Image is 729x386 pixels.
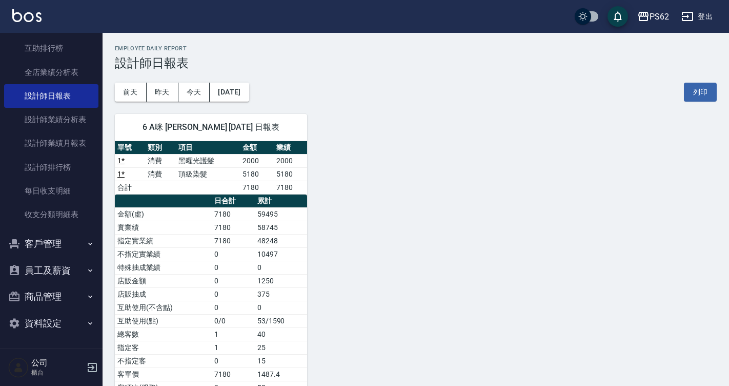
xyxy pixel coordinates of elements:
[255,195,308,208] th: 累計
[212,261,255,274] td: 0
[115,261,212,274] td: 特殊抽成業績
[4,283,98,310] button: 商品管理
[31,358,84,368] h5: 公司
[240,154,274,167] td: 2000
[4,156,98,179] a: 設計師排行榜
[210,83,249,102] button: [DATE]
[4,310,98,337] button: 資料設定
[212,195,255,208] th: 日合計
[115,368,212,381] td: 客單價
[4,108,98,131] a: 設計師業績分析表
[212,287,255,301] td: 0
[255,234,308,247] td: 48248
[255,287,308,301] td: 375
[115,327,212,341] td: 總客數
[115,314,212,327] td: 互助使用(點)
[4,257,98,284] button: 員工及薪資
[145,154,175,167] td: 消費
[8,357,29,378] img: Person
[240,141,274,155] th: 金額
[212,368,255,381] td: 7180
[115,274,212,287] td: 店販金額
[4,179,98,203] a: 每日收支明細
[212,234,255,247] td: 7180
[145,141,175,155] th: 類別
[31,368,84,377] p: 櫃台
[4,131,98,155] a: 設計師業績月報表
[274,141,308,155] th: 業績
[178,83,210,102] button: 今天
[255,341,308,354] td: 25
[4,36,98,60] a: 互助排行榜
[12,9,42,22] img: Logo
[115,354,212,368] td: 不指定客
[212,274,255,287] td: 0
[240,181,274,194] td: 7180
[4,61,98,84] a: 全店業績分析表
[115,56,717,70] h3: 設計師日報表
[240,167,274,181] td: 5180
[212,207,255,221] td: 7180
[115,234,212,247] td: 指定實業績
[684,83,717,102] button: 列印
[255,301,308,314] td: 0
[115,181,145,194] td: 合計
[274,154,308,167] td: 2000
[274,167,308,181] td: 5180
[274,181,308,194] td: 7180
[255,221,308,234] td: 58745
[255,327,308,341] td: 40
[212,247,255,261] td: 0
[115,221,212,234] td: 實業績
[115,83,147,102] button: 前天
[4,84,98,108] a: 設計師日報表
[255,314,308,327] td: 53/1590
[115,141,307,195] table: a dense table
[176,154,240,167] td: 黑曜光護髮
[255,354,308,368] td: 15
[677,7,717,26] button: 登出
[212,341,255,354] td: 1
[147,83,178,102] button: 昨天
[212,301,255,314] td: 0
[255,261,308,274] td: 0
[255,207,308,221] td: 59495
[115,341,212,354] td: 指定客
[212,327,255,341] td: 1
[212,221,255,234] td: 7180
[255,368,308,381] td: 1487.4
[115,247,212,261] td: 不指定實業績
[176,141,240,155] th: 項目
[4,230,98,257] button: 客戶管理
[255,274,308,287] td: 1250
[212,314,255,327] td: 0/0
[115,301,212,314] td: 互助使用(不含點)
[255,247,308,261] td: 10497
[4,203,98,226] a: 收支分類明細表
[607,6,628,27] button: save
[115,141,145,155] th: 單號
[176,167,240,181] td: 頂級染髮
[212,354,255,368] td: 0
[115,45,717,52] h2: Employee Daily Report
[650,10,669,23] div: PS62
[633,6,673,27] button: PS62
[115,287,212,301] td: 店販抽成
[115,207,212,221] td: 金額(虛)
[127,122,295,132] span: 6 A咪 [PERSON_NAME] [DATE] 日報表
[145,167,175,181] td: 消費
